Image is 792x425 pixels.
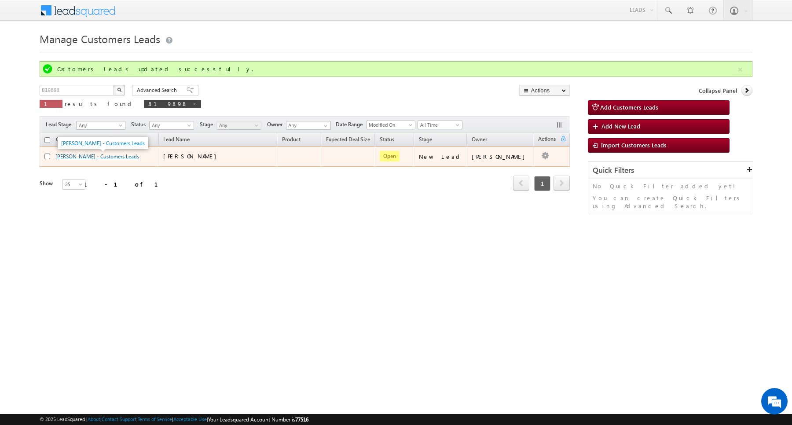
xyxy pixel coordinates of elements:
span: Open [380,151,400,161]
a: Contact Support [102,416,136,422]
a: About [88,416,100,422]
p: No Quick Filter added yet! [593,182,748,190]
span: All Time [418,121,460,129]
img: Search [117,88,121,92]
a: Terms of Service [138,416,172,422]
span: Status [131,121,149,128]
a: Status [375,135,399,146]
a: 25 [62,179,85,190]
a: Modified On [366,121,415,129]
a: All Time [418,121,462,129]
textarea: Type your message and hit 'Enter' [11,81,161,264]
a: Any [216,121,261,130]
p: You can create Quick Filters using Advanced Search. [593,194,748,210]
a: Any [149,121,194,130]
div: [PERSON_NAME] [472,153,529,161]
a: Opportunity Name [51,135,104,146]
span: Date Range [336,121,366,128]
button: Actions [519,85,570,96]
span: next [554,176,570,191]
span: Stage [200,121,216,128]
span: Any [150,121,191,129]
span: © 2025 LeadSquared | | | | | [40,415,308,424]
span: Product [282,136,301,143]
span: Add Customers Leads [600,103,658,111]
a: [PERSON_NAME] - Customers Leads [55,153,139,160]
span: [PERSON_NAME] [163,152,221,160]
span: 25 [63,180,86,188]
span: Any [217,121,259,129]
div: Customers Leads updated successfully. [57,65,737,73]
input: Type to Search [286,121,331,130]
span: Owner [267,121,286,128]
div: Quick Filters [588,162,753,179]
div: New Lead [419,153,463,161]
span: 1 [534,176,550,191]
span: Any [77,121,122,129]
span: results found [65,100,135,107]
span: Advanced Search [137,86,180,94]
em: Start Chat [120,271,160,283]
a: prev [513,176,529,191]
span: prev [513,176,529,191]
span: 77516 [295,416,308,423]
span: Lead Name [159,135,194,146]
div: 1 - 1 of 1 [84,179,169,189]
a: Any [76,121,125,130]
span: 1 [44,100,58,107]
span: Owner [472,136,487,143]
span: Lead Stage [46,121,75,128]
div: Show [40,180,55,187]
span: Manage Customers Leads [40,32,160,46]
span: Modified On [367,121,412,129]
a: next [554,176,570,191]
a: Show All Items [319,121,330,130]
div: Minimize live chat window [144,4,165,26]
span: Import Customers Leads [601,141,667,149]
span: Your Leadsquared Account Number is [208,416,308,423]
span: Add New Lead [601,122,640,130]
input: Check all records [44,137,50,143]
span: Stage [419,136,432,143]
div: Chat with us now [46,46,148,58]
img: d_60004797649_company_0_60004797649 [15,46,37,58]
span: Collapse Panel [699,87,737,95]
a: [PERSON_NAME] - Customers Leads [61,140,145,147]
a: Expected Deal Size [322,135,374,146]
span: 819898 [148,100,188,107]
span: Expected Deal Size [326,136,370,143]
span: Actions [534,134,560,146]
a: Stage [414,135,436,146]
a: Acceptable Use [173,416,207,422]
